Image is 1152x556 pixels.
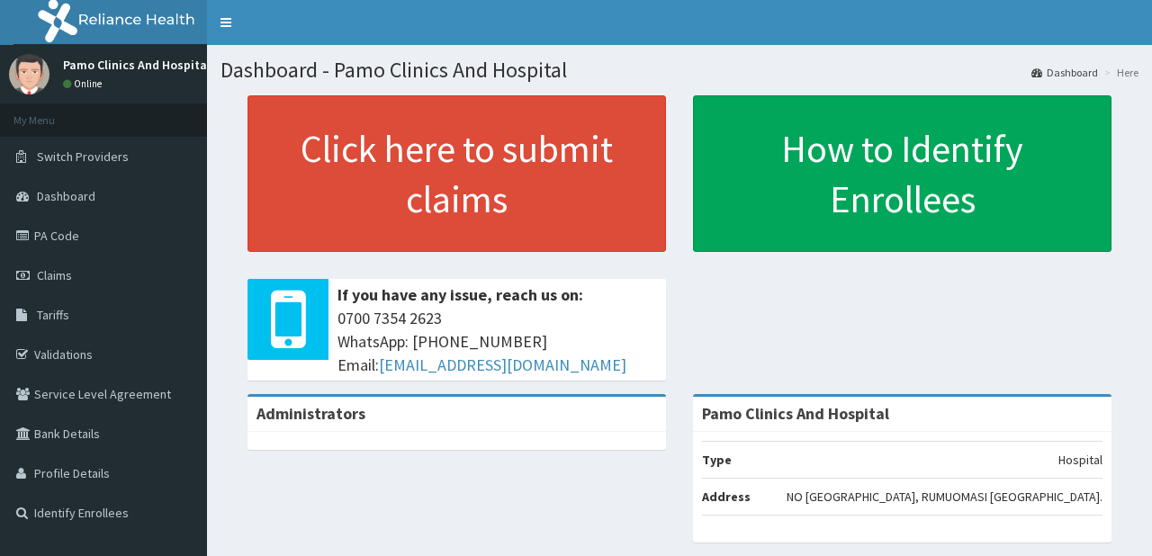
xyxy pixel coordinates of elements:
a: Online [63,77,106,90]
a: How to Identify Enrollees [693,95,1111,252]
span: Claims [37,267,72,283]
h1: Dashboard - Pamo Clinics And Hospital [220,58,1138,82]
a: Dashboard [1031,65,1098,80]
img: User Image [9,54,49,94]
b: Address [702,489,751,505]
p: Hospital [1058,451,1102,469]
li: Here [1100,65,1138,80]
p: Pamo Clinics And Hospital [63,58,211,71]
b: Administrators [256,403,365,424]
strong: Pamo Clinics And Hospital [702,403,889,424]
a: [EMAIL_ADDRESS][DOMAIN_NAME] [379,354,626,375]
p: NO [GEOGRAPHIC_DATA], RUMUOMASI [GEOGRAPHIC_DATA]. [787,488,1102,506]
span: Dashboard [37,188,95,204]
span: Tariffs [37,307,69,323]
a: Click here to submit claims [247,95,666,252]
span: Switch Providers [37,148,129,165]
span: 0700 7354 2623 WhatsApp: [PHONE_NUMBER] Email: [337,307,657,376]
b: Type [702,452,732,468]
b: If you have any issue, reach us on: [337,284,583,305]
